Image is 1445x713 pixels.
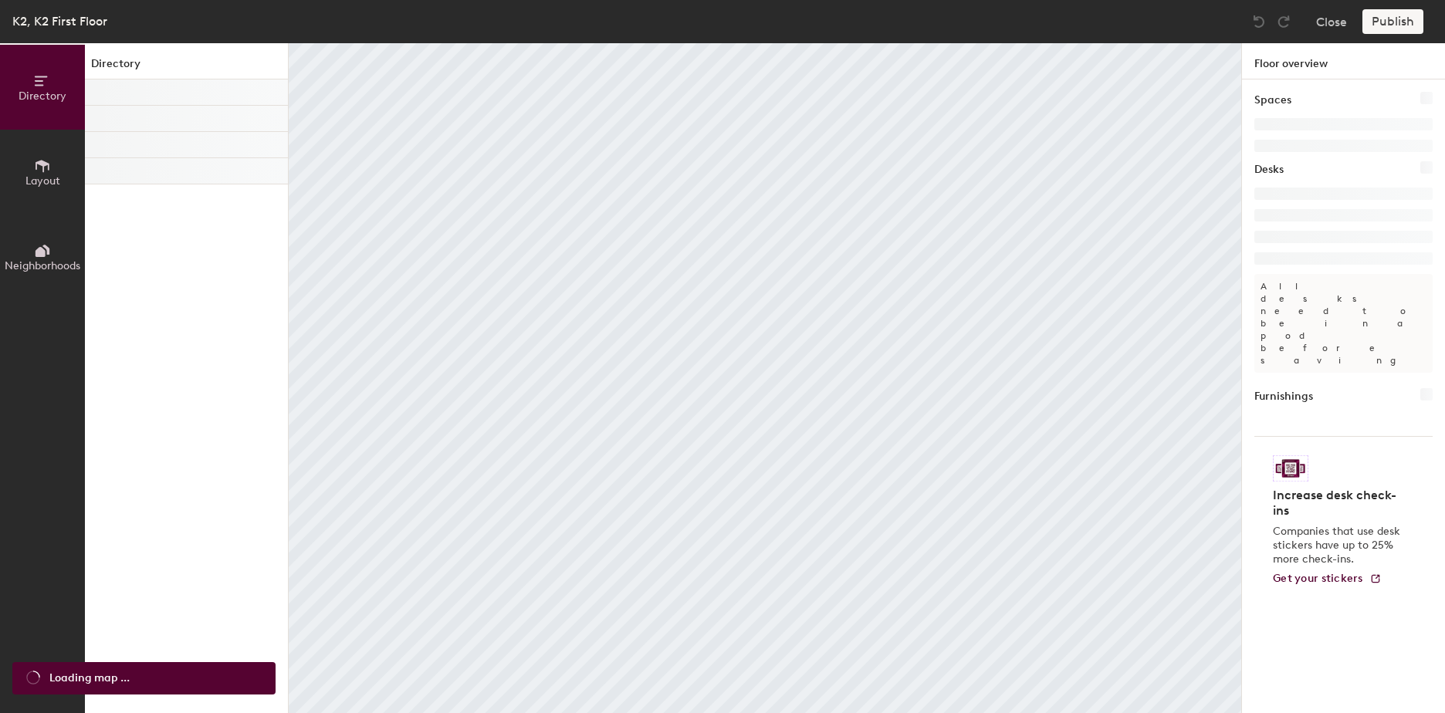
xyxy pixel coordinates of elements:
[1254,161,1284,178] h1: Desks
[5,259,80,272] span: Neighborhoods
[1273,525,1405,566] p: Companies that use desk stickers have up to 25% more check-ins.
[1273,455,1308,482] img: Sticker logo
[289,43,1241,713] canvas: Map
[1242,43,1445,79] h1: Floor overview
[1254,92,1291,109] h1: Spaces
[1316,9,1347,34] button: Close
[85,56,288,79] h1: Directory
[1273,573,1382,586] a: Get your stickers
[25,174,60,188] span: Layout
[49,670,130,687] span: Loading map ...
[1254,274,1433,373] p: All desks need to be in a pod before saving
[1276,14,1291,29] img: Redo
[1273,572,1363,585] span: Get your stickers
[1254,388,1313,405] h1: Furnishings
[12,12,107,31] div: K2, K2 First Floor
[19,90,66,103] span: Directory
[1251,14,1267,29] img: Undo
[1273,488,1405,519] h4: Increase desk check-ins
